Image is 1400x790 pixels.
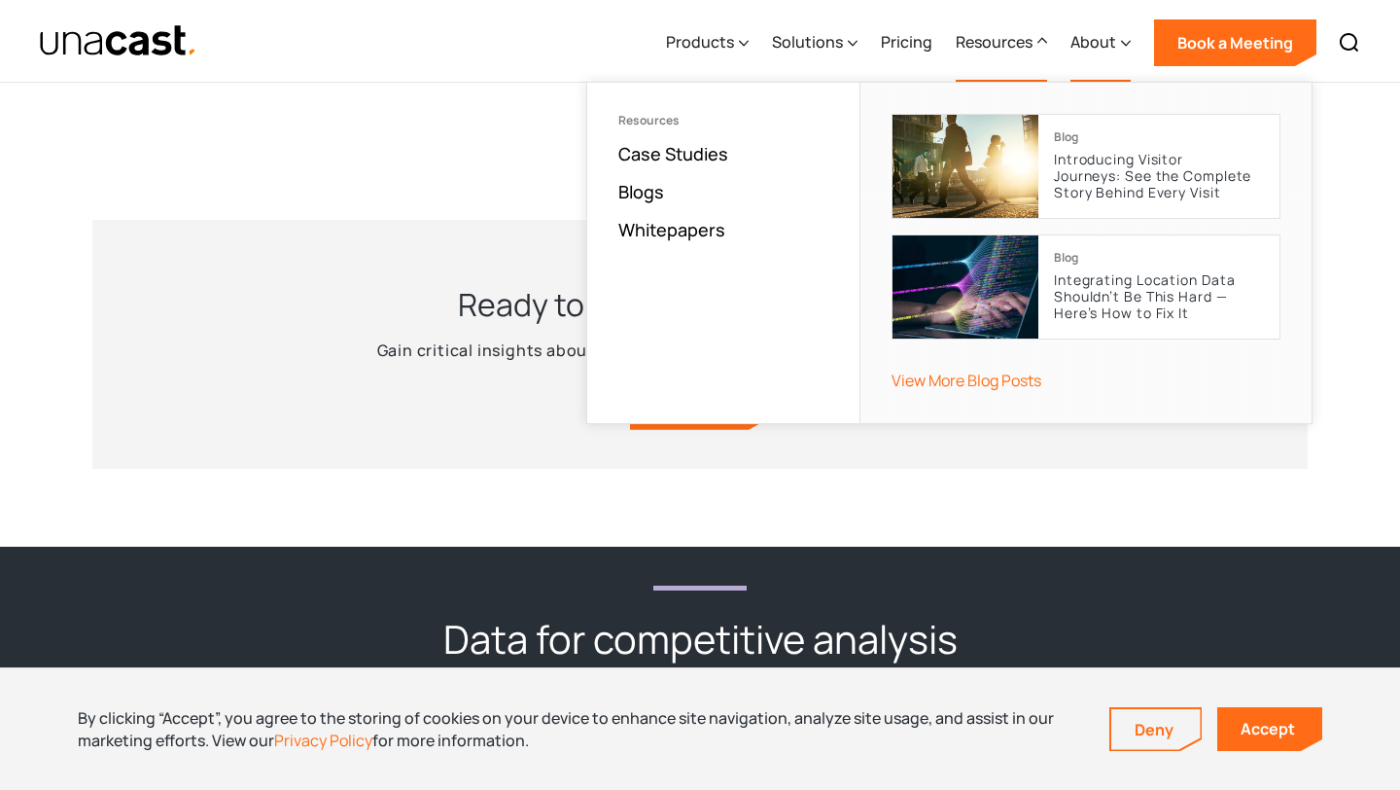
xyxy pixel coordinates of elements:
[772,30,843,54] div: Solutions
[618,180,664,203] a: Blogs
[956,3,1047,83] div: Resources
[586,82,1312,424] nav: Resources
[377,338,1024,364] p: Gain critical insights about your competitors’ foot traffic trends and customers.
[618,218,725,241] a: Whitepapers
[618,142,728,165] a: Case Studies
[956,30,1032,54] div: Resources
[666,30,734,54] div: Products
[458,283,942,326] h3: Ready to level up your data game?
[1070,30,1116,54] div: About
[892,370,1041,391] a: View More Blog Posts
[666,3,749,83] div: Products
[1054,272,1264,321] p: Integrating Location Data Shouldn’t Be This Hard — Here’s How to Fix It
[1054,152,1264,200] p: Introducing Visitor Journeys: See the Complete Story Behind Every Visit
[772,3,857,83] div: Solutions
[78,707,1080,751] div: By clicking “Accept”, you agree to the storing of cookies on your device to enhance site navigati...
[1111,709,1201,750] a: Deny
[1217,707,1322,751] a: Accept
[39,24,197,58] img: Unacast text logo
[1054,130,1078,144] div: Blog
[892,115,1038,218] img: cover
[1070,3,1131,83] div: About
[1338,31,1361,54] img: Search icon
[274,730,372,751] a: Privacy Policy
[618,114,828,127] div: Resources
[892,234,1280,340] a: BlogIntegrating Location Data Shouldn’t Be This Hard — Here’s How to Fix It
[443,614,958,664] h2: Data for competitive analysis
[892,114,1280,219] a: BlogIntroducing Visitor Journeys: See the Complete Story Behind Every Visit
[1154,19,1316,66] a: Book a Meeting
[892,235,1038,339] img: cover
[881,3,932,83] a: Pricing
[39,24,197,58] a: home
[1054,251,1078,265] div: Blog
